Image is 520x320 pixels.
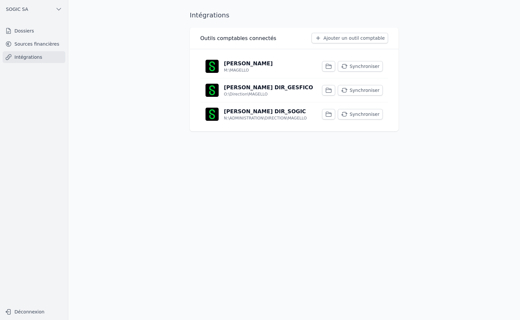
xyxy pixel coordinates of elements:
[200,34,276,42] h3: Outils comptables connectés
[224,108,306,116] p: [PERSON_NAME] DIR_SOGIC
[224,116,307,121] p: N:\ADMINISTRATION\DIRECTION\MAGELLO
[224,92,268,97] p: O:\Direction\MAGELLO
[200,54,388,78] a: [PERSON_NAME] M:\MAGELLO Synchroniser
[224,68,249,73] p: M:\MAGELLO
[224,60,273,68] p: [PERSON_NAME]
[3,38,65,50] a: Sources financières
[3,25,65,37] a: Dossiers
[338,61,383,72] button: Synchroniser
[200,78,388,102] a: [PERSON_NAME] DIR_GESFICO O:\Direction\MAGELLO Synchroniser
[6,6,28,12] span: SOGIC SA
[3,4,65,14] button: SOGIC SA
[3,307,65,317] button: Déconnexion
[312,33,388,43] button: Ajouter un outil comptable
[200,102,388,126] a: [PERSON_NAME] DIR_SOGIC N:\ADMINISTRATION\DIRECTION\MAGELLO Synchroniser
[190,11,229,20] h1: Intégrations
[338,109,383,119] button: Synchroniser
[3,51,65,63] a: Intégrations
[338,85,383,96] button: Synchroniser
[224,84,313,92] p: [PERSON_NAME] DIR_GESFICO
